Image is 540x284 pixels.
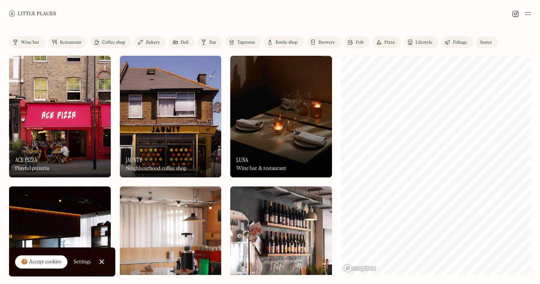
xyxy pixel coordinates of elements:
div: Playful pizzeria [15,165,49,172]
a: Mapbox homepage [343,264,376,273]
a: Wine bar [9,36,45,48]
canvas: Map [341,56,531,275]
a: Restaurant [48,36,87,48]
div: 🍪 Accept cookies [21,258,61,266]
div: Bar [209,40,216,45]
h3: Jaunty [126,156,142,163]
div: Restaurant [60,40,81,45]
div: Wine bar & restaurant [236,165,286,172]
div: Neighbourhood coffee shop [126,165,187,172]
img: Ace Pizza [9,56,111,177]
div: Taproom [237,40,255,45]
a: Pizza [373,36,401,48]
a: JauntyJauntyJauntyNeighbourhood coffee shop [120,56,222,177]
h3: Luna [236,156,248,163]
div: Pub [356,40,364,45]
a: Brewery [307,36,341,48]
div: Stores [480,40,492,45]
img: Luna [230,56,332,177]
img: Jaunty [120,56,222,177]
a: Stores [476,36,498,48]
div: Coffee shop [102,40,125,45]
div: Foliage [453,40,467,45]
a: Lifestyle [404,36,438,48]
a: Taproom [225,36,261,48]
h3: Ace Pizza [15,156,37,163]
div: Wine bar [21,40,39,45]
a: 🍪 Accept cookies [15,255,67,269]
div: Bottle shop [275,40,298,45]
div: Pizza [384,40,395,45]
a: Bakery [134,36,166,48]
a: Close Cookie Popup [94,254,109,269]
a: Ace PizzaAce PizzaAce PizzaPlayful pizzeria [9,56,111,177]
div: Settings [73,259,91,264]
div: Deli [181,40,189,45]
a: Bottle shop [264,36,304,48]
div: Lifestyle [416,40,432,45]
a: Deli [169,36,195,48]
a: Coffee shop [90,36,131,48]
div: Bakery [146,40,160,45]
a: Settings [73,253,91,270]
a: Foliage [441,36,473,48]
a: Bar [197,36,222,48]
div: Brewery [318,40,335,45]
a: LunaLunaLunaWine bar & restaurant [230,56,332,177]
a: Pub [344,36,370,48]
